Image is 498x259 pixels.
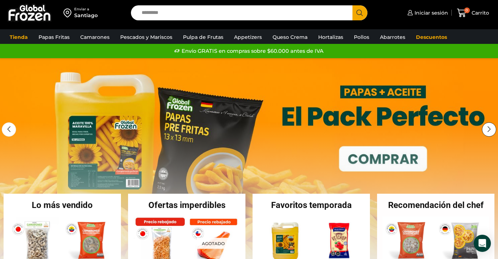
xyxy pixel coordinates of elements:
div: Santiago [74,12,98,19]
a: Iniciar sesión [406,6,448,20]
h2: Recomendación del chef [377,201,494,209]
a: Camarones [77,30,113,44]
button: Search button [352,5,367,20]
span: 0 [464,7,470,13]
a: Queso Crema [269,30,311,44]
div: Previous slide [2,122,16,137]
a: Hortalizas [315,30,347,44]
div: Next slide [482,122,496,137]
img: address-field-icon.svg [63,7,74,19]
a: Appetizers [230,30,265,44]
h2: Lo más vendido [4,201,121,209]
h2: Favoritos temporada [253,201,370,209]
a: Pulpa de Frutas [179,30,227,44]
div: Open Intercom Messenger [474,235,491,252]
a: Descuentos [412,30,451,44]
span: Iniciar sesión [413,9,448,16]
a: Papas Fritas [35,30,73,44]
a: Tienda [6,30,31,44]
a: Pescados y Mariscos [117,30,176,44]
p: Agotado [197,238,230,249]
div: Enviar a [74,7,98,12]
span: Carrito [470,9,489,16]
a: Abarrotes [376,30,409,44]
h2: Ofertas imperdibles [128,201,245,209]
a: 0 Carrito [455,5,491,21]
a: Pollos [350,30,373,44]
